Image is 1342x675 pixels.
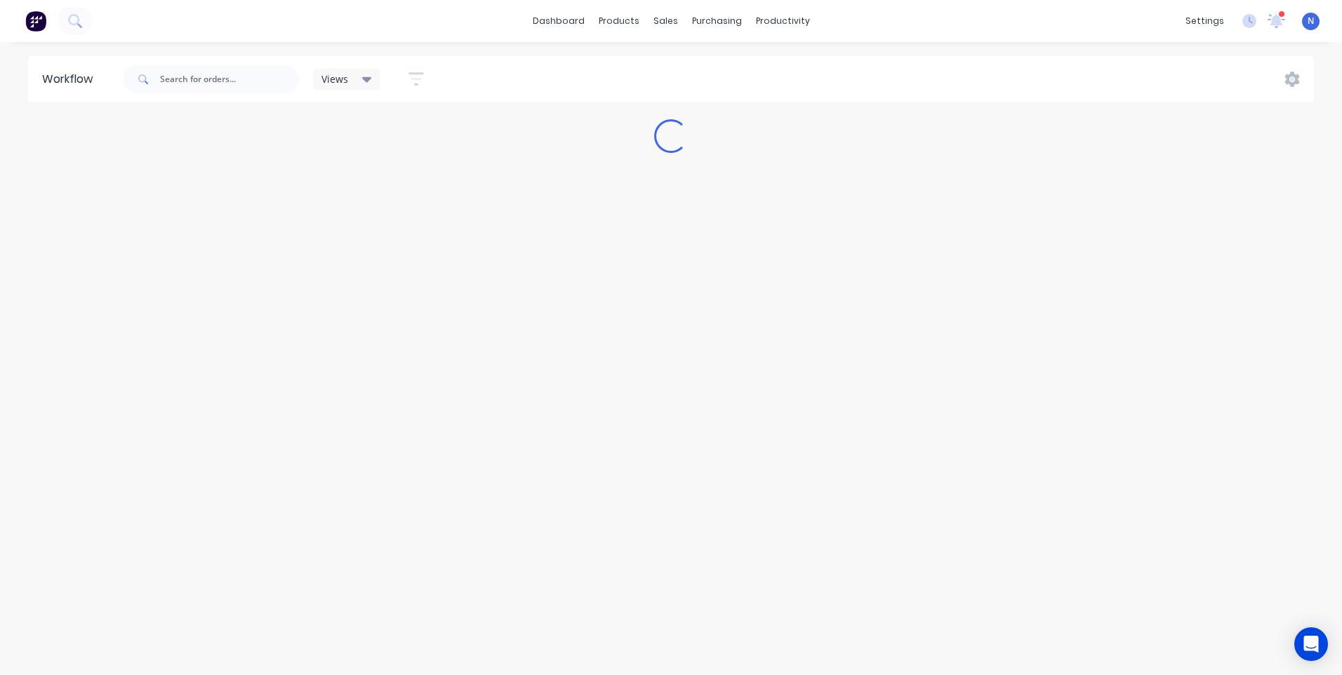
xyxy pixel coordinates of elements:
img: Factory [25,11,46,32]
div: settings [1178,11,1231,32]
span: Views [321,72,348,86]
div: purchasing [685,11,749,32]
div: products [592,11,646,32]
div: Open Intercom Messenger [1294,627,1328,661]
div: sales [646,11,685,32]
div: Workflow [42,71,100,88]
div: productivity [749,11,817,32]
input: Search for orders... [160,65,299,93]
span: N [1308,15,1314,27]
a: dashboard [526,11,592,32]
